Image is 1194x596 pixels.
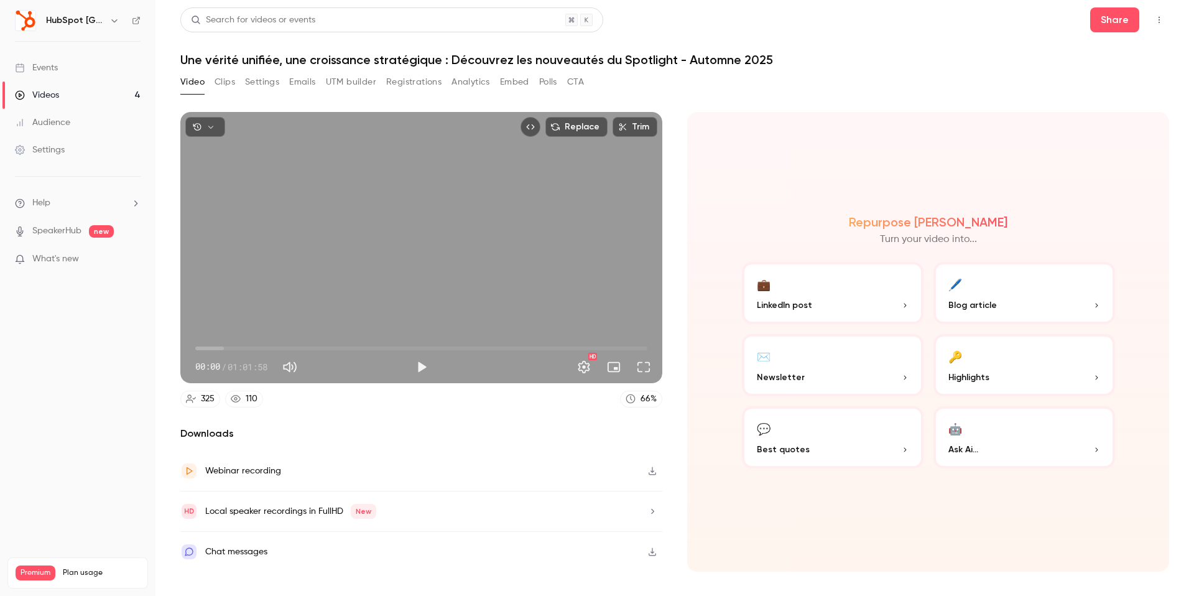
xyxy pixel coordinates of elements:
button: Trim [613,117,657,137]
button: Emails [289,72,315,92]
span: Blog article [948,299,997,312]
div: Local speaker recordings in FullHD [205,504,376,519]
p: Turn your video into... [880,232,977,247]
h1: Une vérité unifiée, une croissance stratégique : Découvrez les nouveautés du Spotlight - Automne ... [180,52,1169,67]
button: 🖊️Blog article [933,262,1115,324]
li: help-dropdown-opener [15,197,141,210]
button: Share [1090,7,1139,32]
div: Settings [15,144,65,156]
button: 🤖Ask Ai... [933,406,1115,468]
button: Top Bar Actions [1149,10,1169,30]
button: Settings [572,355,596,379]
span: Help [32,197,50,210]
a: SpeakerHub [32,225,81,238]
button: Video [180,72,205,92]
div: 💬 [757,419,771,438]
span: Newsletter [757,371,805,384]
div: Audience [15,116,70,129]
span: 01:01:58 [228,360,267,373]
button: Polls [539,72,557,92]
button: Play [409,355,434,379]
span: new [89,225,114,238]
button: 💼LinkedIn post [742,262,923,324]
div: Events [15,62,58,74]
a: 325 [180,391,220,407]
span: LinkedIn post [757,299,812,312]
img: HubSpot France [16,11,35,30]
span: What's new [32,253,79,266]
span: Plan usage [63,568,140,578]
div: 🤖 [948,419,962,438]
div: 66 % [641,393,657,406]
button: Replace [545,117,608,137]
a: 110 [225,391,263,407]
button: Settings [245,72,279,92]
h2: Downloads [180,426,662,441]
button: CTA [567,72,584,92]
div: ✉️ [757,347,771,366]
button: Full screen [631,355,656,379]
div: 💼 [757,274,771,294]
div: Chat messages [205,544,267,559]
button: Analytics [451,72,490,92]
h6: HubSpot [GEOGRAPHIC_DATA] [46,14,104,27]
button: Embed video [521,117,540,137]
button: 💬Best quotes [742,406,923,468]
iframe: Noticeable Trigger [126,254,141,265]
div: 00:00 [195,360,267,373]
button: Mute [277,355,302,379]
div: 🖊️ [948,274,962,294]
div: Videos [15,89,59,101]
button: 🔑Highlights [933,334,1115,396]
button: Clips [215,72,235,92]
span: Premium [16,566,55,580]
button: Turn on miniplayer [601,355,626,379]
div: 🔑 [948,347,962,366]
a: 66% [620,391,662,407]
div: 110 [246,393,257,406]
div: 325 [201,393,215,406]
span: 00:00 [195,360,220,373]
span: Ask Ai... [948,443,978,456]
button: ✉️Newsletter [742,334,923,396]
div: Webinar recording [205,463,281,478]
span: New [351,504,376,519]
div: HD [588,353,597,360]
button: UTM builder [326,72,376,92]
button: Embed [500,72,529,92]
button: Registrations [386,72,442,92]
h2: Repurpose [PERSON_NAME] [849,215,1007,230]
span: Highlights [948,371,989,384]
div: Search for videos or events [191,14,315,27]
span: / [221,360,226,373]
span: Best quotes [757,443,810,456]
